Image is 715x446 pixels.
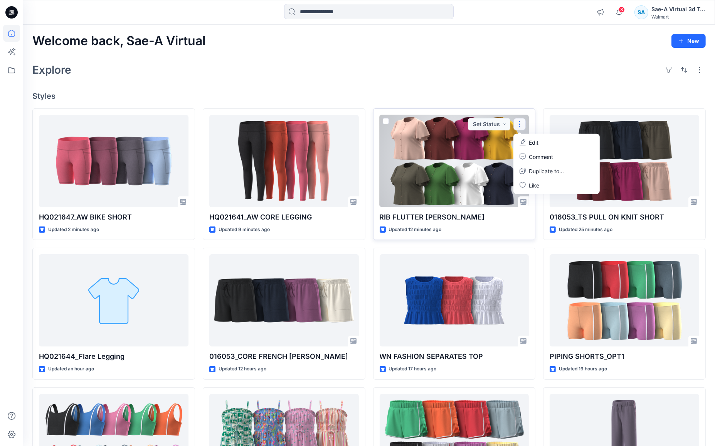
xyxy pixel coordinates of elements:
[515,135,598,149] a: Edit
[550,254,699,346] a: PIPING SHORTS_OPT1
[219,226,270,234] p: Updated 9 minutes ago
[389,365,437,373] p: Updated 17 hours ago
[209,254,359,346] a: 016053_CORE FRENCH TERRY
[550,115,699,207] a: 016053_TS PULL ON KNIT SHORT
[529,181,539,189] p: Like
[39,212,188,223] p: HQ021647_AW BIKE SHORT
[559,365,607,373] p: Updated 19 hours ago
[634,5,648,19] div: SA
[550,351,699,362] p: PIPING SHORTS_OPT1
[32,91,706,101] h4: Styles
[48,226,99,234] p: Updated 2 minutes ago
[550,212,699,223] p: 016053_TS PULL ON KNIT SHORT
[32,64,71,76] h2: Explore
[32,34,205,48] h2: Welcome back, Sae-A Virtual
[389,226,442,234] p: Updated 12 minutes ago
[671,34,706,48] button: New
[559,226,612,234] p: Updated 25 minutes ago
[380,351,529,362] p: WN FASHION SEPARATES TOP
[209,351,359,362] p: 016053_CORE FRENCH [PERSON_NAME]
[529,152,553,160] p: Comment
[529,138,538,146] p: Edit
[209,212,359,223] p: HQ021641_AW CORE LEGGING
[380,115,529,207] a: RIB FLUTTER HENLEY
[529,167,564,175] p: Duplicate to...
[48,365,94,373] p: Updated an hour ago
[209,115,359,207] a: HQ021641_AW CORE LEGGING
[219,365,266,373] p: Updated 12 hours ago
[651,5,705,14] div: Sae-A Virtual 3d Team
[619,7,625,13] span: 3
[380,212,529,223] p: RIB FLUTTER [PERSON_NAME]
[39,351,188,362] p: HQ021644_Flare Legging
[651,14,705,20] div: Walmart
[39,115,188,207] a: HQ021647_AW BIKE SHORT
[380,254,529,346] a: WN FASHION SEPARATES TOP
[39,254,188,346] a: HQ021644_Flare Legging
